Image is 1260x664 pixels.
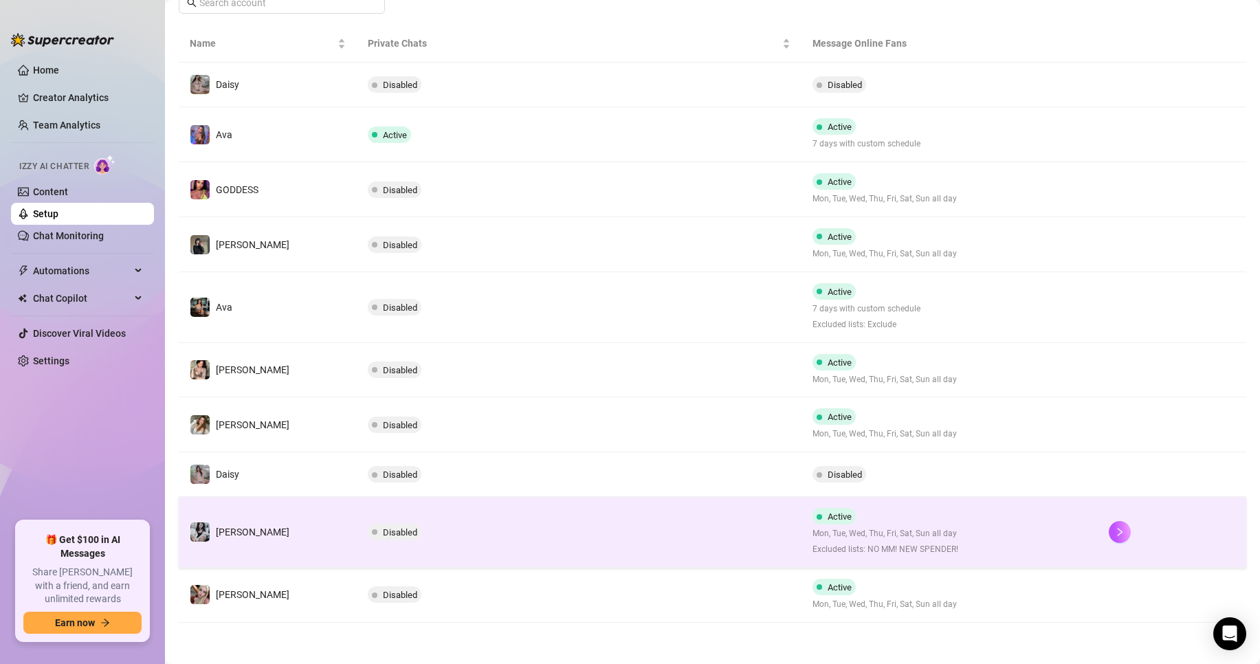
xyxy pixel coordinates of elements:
[813,428,957,441] span: Mon, Tue, Wed, Thu, Fri, Sat, Sun all day
[216,364,289,375] span: [PERSON_NAME]
[33,87,143,109] a: Creator Analytics
[383,365,417,375] span: Disabled
[383,185,417,195] span: Disabled
[828,232,852,242] span: Active
[11,33,114,47] img: logo-BBDzfeDw.svg
[100,618,110,628] span: arrow-right
[33,287,131,309] span: Chat Copilot
[33,120,100,131] a: Team Analytics
[813,373,957,386] span: Mon, Tue, Wed, Thu, Fri, Sat, Sun all day
[383,420,417,430] span: Disabled
[216,239,289,250] span: [PERSON_NAME]
[828,412,852,422] span: Active
[383,130,407,140] span: Active
[828,469,862,480] span: Disabled
[802,25,1098,63] th: Message Online Fans
[383,240,417,250] span: Disabled
[216,129,232,140] span: Ava
[23,612,142,634] button: Earn nowarrow-right
[216,184,258,195] span: GODDESS
[190,180,210,199] img: GODDESS
[828,582,852,593] span: Active
[1115,527,1125,537] span: right
[828,287,852,297] span: Active
[383,469,417,480] span: Disabled
[33,355,69,366] a: Settings
[216,79,239,90] span: Daisy
[383,302,417,313] span: Disabled
[828,177,852,187] span: Active
[55,617,95,628] span: Earn now
[190,36,335,51] span: Name
[813,318,920,331] span: Excluded lists: Exclude
[1109,521,1131,543] button: right
[23,566,142,606] span: Share [PERSON_NAME] with a friend, and earn unlimited rewards
[813,527,958,540] span: Mon, Tue, Wed, Thu, Fri, Sat, Sun all day
[19,160,89,173] span: Izzy AI Chatter
[190,465,210,484] img: Daisy
[190,360,210,379] img: Jenna
[23,533,142,560] span: 🎁 Get $100 in AI Messages
[828,357,852,368] span: Active
[216,527,289,538] span: [PERSON_NAME]
[33,65,59,76] a: Home
[813,302,920,316] span: 7 days with custom schedule
[94,155,115,175] img: AI Chatter
[813,247,957,261] span: Mon, Tue, Wed, Thu, Fri, Sat, Sun all day
[216,469,239,480] span: Daisy
[190,75,210,94] img: Daisy
[33,208,58,219] a: Setup
[383,527,417,538] span: Disabled
[383,80,417,90] span: Disabled
[33,260,131,282] span: Automations
[190,298,210,317] img: Ava
[216,419,289,430] span: [PERSON_NAME]
[18,265,29,276] span: thunderbolt
[33,186,68,197] a: Content
[18,294,27,303] img: Chat Copilot
[179,25,357,63] th: Name
[828,80,862,90] span: Disabled
[813,598,957,611] span: Mon, Tue, Wed, Thu, Fri, Sat, Sun all day
[828,511,852,522] span: Active
[33,328,126,339] a: Discover Viral Videos
[190,585,210,604] img: Anna
[813,543,958,556] span: Excluded lists: NO MM! NEW SPENDER!
[828,122,852,132] span: Active
[357,25,802,63] th: Private Chats
[216,589,289,600] span: [PERSON_NAME]
[33,230,104,241] a: Chat Monitoring
[368,36,780,51] span: Private Chats
[190,125,210,144] img: Ava
[190,235,210,254] img: Anna
[383,590,417,600] span: Disabled
[190,415,210,434] img: Paige
[813,192,957,206] span: Mon, Tue, Wed, Thu, Fri, Sat, Sun all day
[813,137,920,151] span: 7 days with custom schedule
[190,522,210,542] img: Sadie
[1213,617,1246,650] div: Open Intercom Messenger
[216,302,232,313] span: Ava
